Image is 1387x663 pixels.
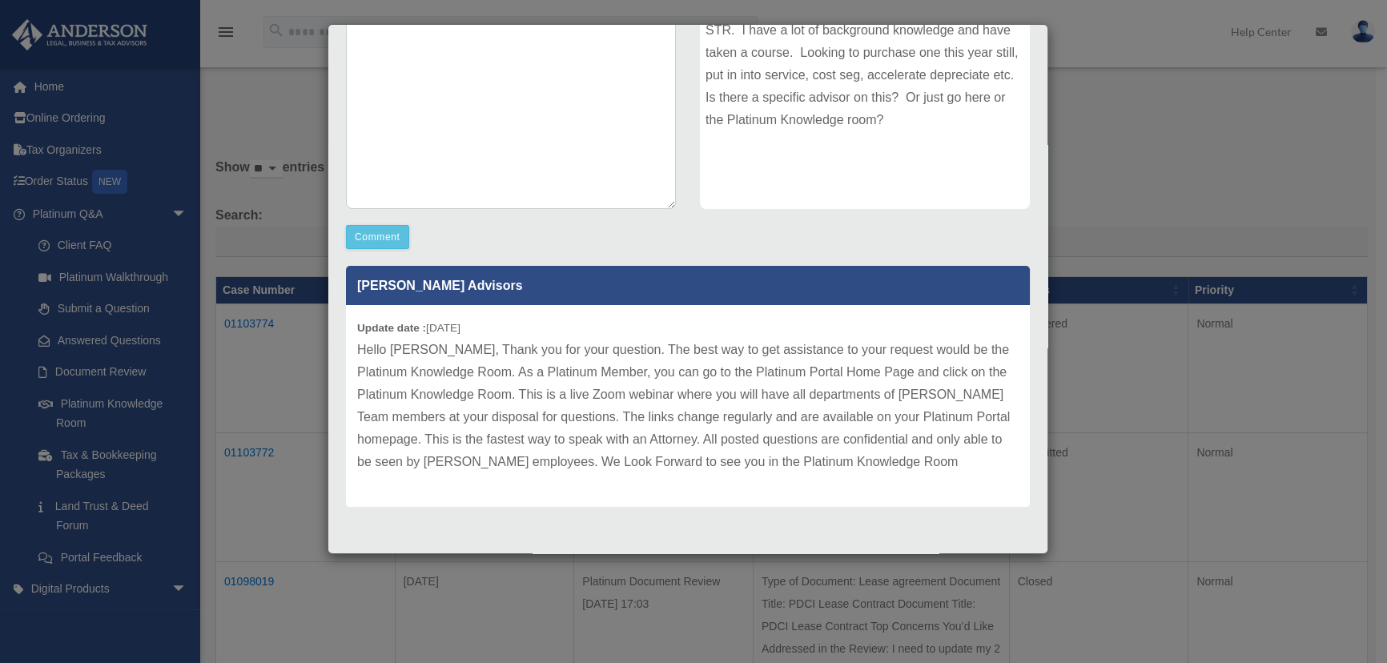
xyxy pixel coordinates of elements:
p: [PERSON_NAME] Advisors [346,266,1030,305]
button: Comment [346,225,409,249]
small: [DATE] [357,322,460,334]
b: Update date : [357,322,426,334]
p: Hello [PERSON_NAME], Thank you for your question. The best way to get assistance to your request ... [357,339,1019,473]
